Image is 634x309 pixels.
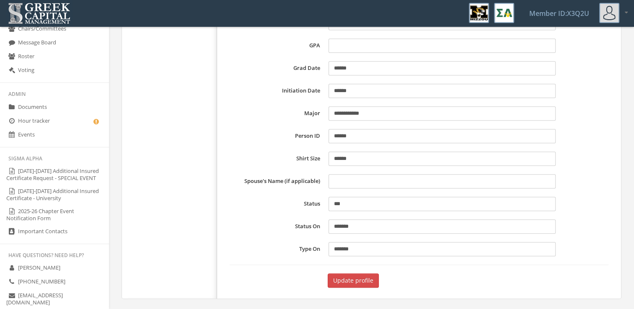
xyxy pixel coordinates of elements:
[230,197,324,211] label: Status
[230,152,324,166] label: Shirt Size
[230,61,324,75] label: Grad Date
[519,0,599,26] a: Member ID: X3Q2U
[230,84,324,98] label: Initiation Date
[230,129,324,143] label: Person ID
[230,174,324,188] label: Spouse's Name (if applicable)
[230,242,324,256] label: Type On
[230,219,324,234] label: Status On
[328,273,379,288] button: Update profile
[18,264,60,271] span: [PERSON_NAME]
[230,39,324,53] label: GPA
[230,106,324,121] label: Major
